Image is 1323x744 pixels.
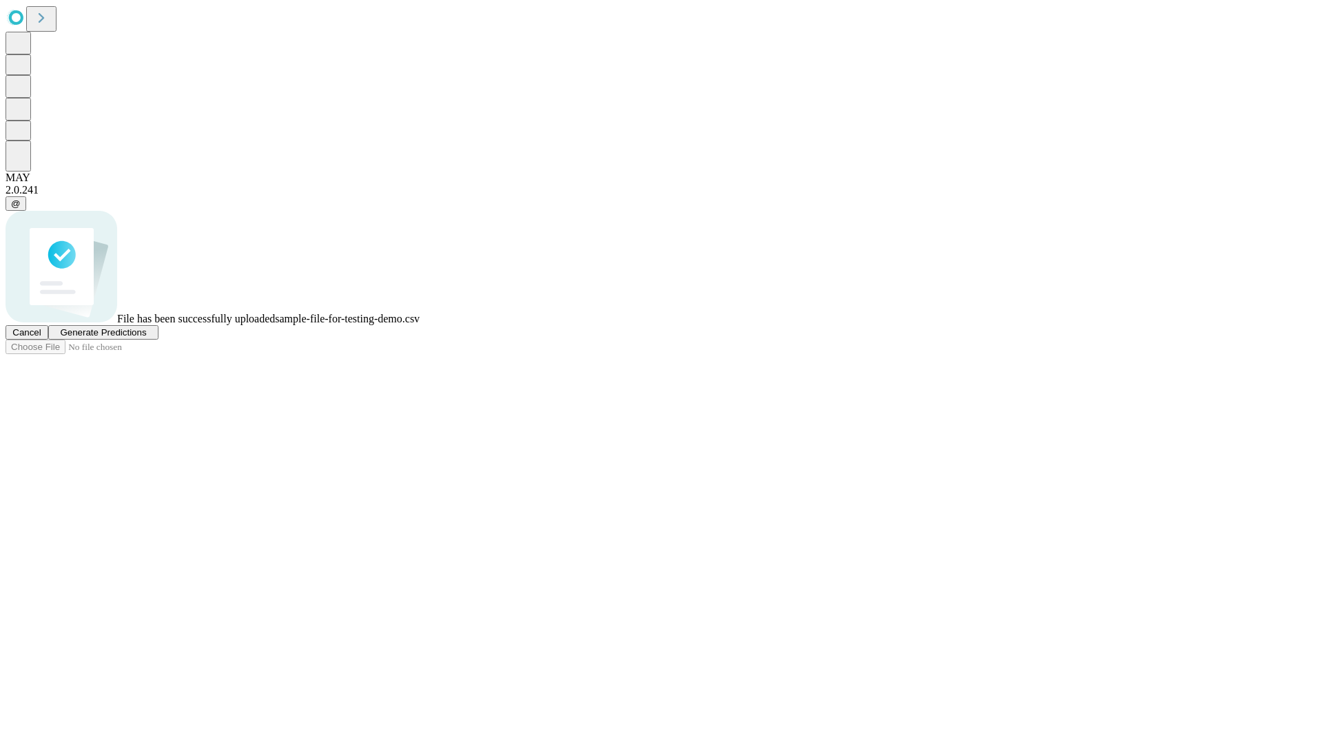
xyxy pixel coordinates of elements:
span: Cancel [12,327,41,338]
span: File has been successfully uploaded [117,313,275,324]
div: 2.0.241 [6,184,1317,196]
button: Cancel [6,325,48,340]
span: sample-file-for-testing-demo.csv [275,313,420,324]
button: @ [6,196,26,211]
span: @ [11,198,21,209]
div: MAY [6,172,1317,184]
span: Generate Predictions [60,327,146,338]
button: Generate Predictions [48,325,158,340]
